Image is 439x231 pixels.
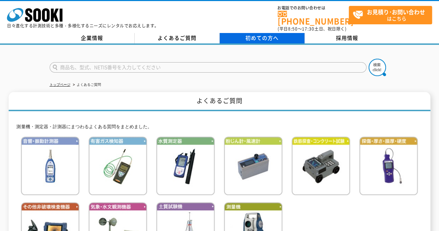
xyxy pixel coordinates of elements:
[21,137,79,195] img: 音響・振動計測器
[353,6,432,24] span: はこちら
[278,6,349,10] span: お電話でのお問い合わせは
[359,137,418,195] img: 探傷・厚さ・膜厚・硬度
[292,137,350,195] img: 鉄筋検査・コンクリート試験
[88,137,147,195] img: 有害ガス検知器
[50,33,135,43] a: 企業情報
[71,81,101,89] li: よくあるご質問
[16,123,422,131] p: 測量機・測定器・計測器にまつわるよくある質問をまとめました。
[349,6,432,24] a: お見積り･お問い合わせはこちら
[224,137,282,195] img: 粉じん計・風速計
[278,11,349,25] a: [PHONE_NUMBER]
[50,62,366,73] input: 商品名、型式、NETIS番号を入力してください
[156,137,215,195] img: 水質測定器
[305,33,390,43] a: 採用情報
[7,24,159,28] p: 日々進化する計測技術と多種・多様化するニーズにレンタルでお応えします。
[220,33,305,43] a: 初めての方へ
[288,26,298,32] span: 8:50
[302,26,314,32] span: 17:30
[369,59,386,76] img: btn_search.png
[50,83,70,86] a: トップページ
[245,34,279,42] span: 初めての方へ
[9,92,430,111] h1: よくあるご質問
[278,26,346,32] span: (平日 ～ 土日、祝日除く)
[367,8,425,16] strong: お見積り･お問い合わせ
[135,33,220,43] a: よくあるご質問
